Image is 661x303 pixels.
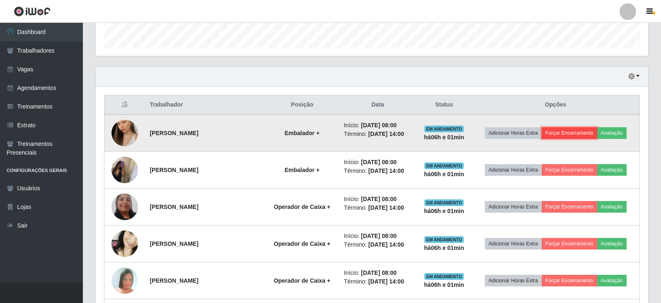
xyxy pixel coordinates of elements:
button: Adicionar Horas Extra [485,275,542,286]
time: [DATE] 14:00 [368,131,404,137]
time: [DATE] 08:00 [361,159,397,165]
span: EM ANDAMENTO [424,199,464,206]
button: Avaliação [597,127,627,139]
time: [DATE] 08:00 [361,269,397,276]
button: Forçar Encerramento [542,201,597,213]
th: Trabalhador [145,95,265,115]
span: EM ANDAMENTO [424,273,464,280]
time: [DATE] 14:00 [368,167,404,174]
button: Adicionar Horas Extra [485,127,542,139]
li: Término: [344,277,412,286]
strong: Embalador + [285,130,320,136]
li: Início: [344,269,412,277]
strong: Operador de Caixa + [274,277,331,284]
strong: há 06 h e 01 min [424,134,464,141]
strong: há 06 h e 01 min [424,208,464,214]
strong: Operador de Caixa + [274,240,331,247]
strong: [PERSON_NAME] [150,130,198,136]
img: 1750772322014.jpeg [111,152,138,187]
strong: há 06 h e 01 min [424,245,464,251]
strong: [PERSON_NAME] [150,277,198,284]
span: EM ANDAMENTO [424,162,464,169]
button: Adicionar Horas Extra [485,201,542,213]
li: Início: [344,121,412,130]
button: Forçar Encerramento [542,127,597,139]
th: Status [416,95,472,115]
strong: há 06 h e 01 min [424,281,464,288]
button: Avaliação [597,275,627,286]
button: Forçar Encerramento [542,275,597,286]
button: Adicionar Horas Extra [485,238,542,250]
li: Início: [344,232,412,240]
li: Término: [344,240,412,249]
button: Avaliação [597,238,627,250]
li: Término: [344,204,412,212]
time: [DATE] 08:00 [361,196,397,202]
img: 1735568187482.jpeg [111,215,138,273]
th: Data [339,95,416,115]
img: CoreUI Logo [14,6,51,17]
time: [DATE] 14:00 [368,241,404,248]
time: [DATE] 08:00 [361,233,397,239]
time: [DATE] 08:00 [361,122,397,128]
button: Avaliação [597,201,627,213]
li: Início: [344,195,412,204]
th: Posição [265,95,339,115]
strong: Embalador + [285,167,320,173]
span: EM ANDAMENTO [424,126,464,132]
strong: Operador de Caixa + [274,204,331,210]
th: Opções [472,95,639,115]
span: EM ANDAMENTO [424,236,464,243]
li: Início: [344,158,412,167]
li: Término: [344,167,412,175]
button: Forçar Encerramento [542,238,597,250]
button: Adicionar Horas Extra [485,164,542,176]
button: Avaliação [597,164,627,176]
time: [DATE] 14:00 [368,204,404,211]
time: [DATE] 14:00 [368,278,404,285]
strong: [PERSON_NAME] [150,167,198,173]
button: Forçar Encerramento [542,164,597,176]
img: 1737214491896.jpeg [111,261,138,300]
img: 1726843686104.jpeg [111,109,138,157]
strong: [PERSON_NAME] [150,204,198,210]
img: 1701346720849.jpeg [111,179,138,235]
strong: [PERSON_NAME] [150,240,198,247]
strong: há 06 h e 01 min [424,171,464,177]
li: Término: [344,130,412,138]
